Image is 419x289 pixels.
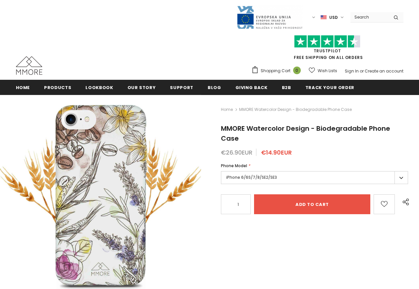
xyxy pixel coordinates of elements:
[128,84,156,91] span: Our Story
[236,5,303,29] img: Javni Razpis
[350,12,389,22] input: Search Site
[309,65,337,76] a: Wish Lists
[282,84,291,91] span: B2B
[221,106,233,114] a: Home
[16,80,30,95] a: Home
[221,163,247,169] span: Phone Model
[170,80,193,95] a: support
[294,35,360,48] img: Trust Pilot Stars
[208,84,221,91] span: Blog
[85,80,113,95] a: Lookbook
[208,80,221,95] a: Blog
[318,68,337,74] span: Wish Lists
[44,80,71,95] a: Products
[345,68,359,74] a: Sign In
[360,68,364,74] span: or
[16,56,42,75] img: MMORE Cases
[251,66,304,76] a: Shopping Cart 0
[365,68,403,74] a: Create an account
[321,15,327,20] img: USD
[239,106,352,114] span: MMORE Watercolor Design - Biodegradable Phone Case
[221,148,252,157] span: €26.90EUR
[16,84,30,91] span: Home
[282,80,291,95] a: B2B
[293,67,301,74] span: 0
[128,80,156,95] a: Our Story
[85,84,113,91] span: Lookbook
[221,171,408,184] label: iPhone 6/6S/7/8/SE2/SE3
[236,84,268,91] span: Giving back
[170,84,193,91] span: support
[305,80,354,95] a: Track your order
[44,84,71,91] span: Products
[236,14,303,20] a: Javni Razpis
[251,38,403,60] span: FREE SHIPPING ON ALL ORDERS
[314,48,341,54] a: Trustpilot
[221,124,390,143] span: MMORE Watercolor Design - Biodegradable Phone Case
[329,14,338,21] span: USD
[261,148,292,157] span: €14.90EUR
[236,80,268,95] a: Giving back
[254,194,370,214] input: Add to cart
[261,68,290,74] span: Shopping Cart
[305,84,354,91] span: Track your order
